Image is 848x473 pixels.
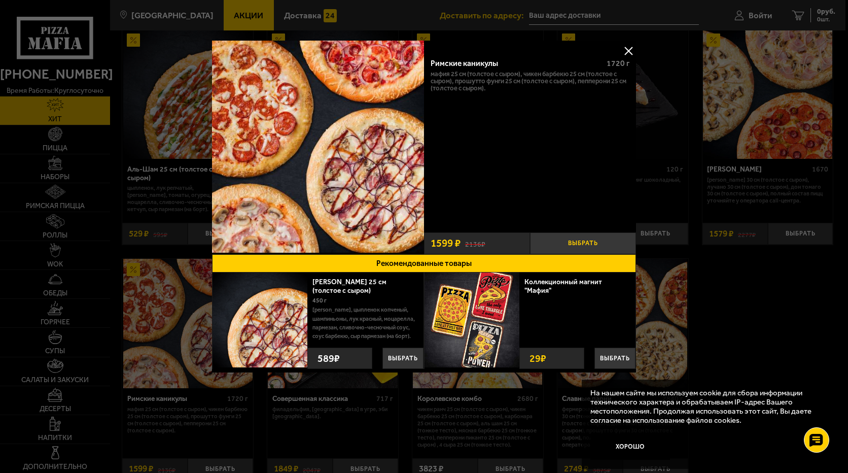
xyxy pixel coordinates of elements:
[312,278,386,295] a: [PERSON_NAME] 25 см (толстое с сыром)
[431,71,629,92] p: Мафия 25 см (толстое с сыром), Чикен Барбекю 25 см (толстое с сыром), Прошутто Фунги 25 см (толст...
[312,306,416,341] p: [PERSON_NAME], цыпленок копченый, шампиньоны, лук красный, моцарелла, пармезан, сливочно-чесночны...
[315,348,342,368] strong: 589 ₽
[530,232,636,254] button: Выбрать
[590,433,670,460] button: Хорошо
[524,278,602,295] a: Коллекционный магнит "Мафия"
[212,41,424,254] a: Римские каникулы
[594,348,635,369] button: Выбрать
[212,41,424,253] img: Римские каникулы
[431,59,598,69] div: Римские каникулы
[527,348,549,368] strong: 29 ₽
[607,58,629,68] span: 1720 г
[382,348,423,369] button: Выбрать
[312,297,327,304] span: 450 г
[431,238,461,249] span: 1599 ₽
[465,239,485,248] s: 2136 ₽
[212,254,636,273] button: Рекомендованные товары
[590,388,821,425] p: На нашем сайте мы используем cookie для сбора информации технического характера и обрабатываем IP...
